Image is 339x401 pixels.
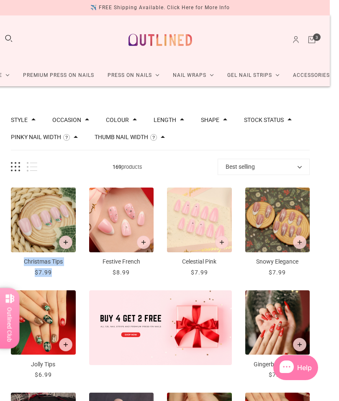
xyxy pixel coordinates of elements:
button: Filter by Occasion [52,117,81,123]
button: Filter by Length [154,117,176,123]
button: Filter by Colour [106,117,129,123]
button: Filter by Style [11,117,28,123]
button: Add to cart [293,236,306,249]
button: Grid view [11,162,20,172]
a: Press On Nails [101,64,166,86]
a: Gel Nail Strips [221,64,286,86]
div: ✈️ FREE Shipping Available. Click Here for More Info [90,3,230,12]
button: Add to cart [59,338,72,351]
a: Cart [307,35,316,44]
a: Festive French [89,188,154,277]
span: $7.99 [269,371,286,378]
button: Add to cart [137,236,150,249]
button: Filter by Shape [201,117,219,123]
p: Christmas Tips [11,257,76,266]
p: Festive French [89,257,154,266]
button: Add to cart [59,236,72,249]
button: Filter by Thumb Nail Width [95,134,148,140]
p: Snowy Elegance [245,257,310,266]
button: Filter by Pinky Nail Width [11,134,61,140]
a: Celestial Pink [167,188,232,277]
b: 169 [113,164,121,170]
a: Snowy Elegance [245,188,310,277]
button: Filter by Stock status [244,117,284,123]
span: products [37,162,218,171]
a: Accessories [286,64,336,86]
p: Jolly Tips [11,360,76,369]
p: Gingerbread Glam [245,360,310,369]
button: List view [27,162,37,172]
a: Account [291,35,300,44]
a: Outlined [123,22,197,58]
span: $8.99 [113,269,130,276]
button: Add to cart [215,236,229,249]
a: Jolly Tips [11,290,76,379]
span: $7.99 [35,269,52,276]
p: Celestial Pink [167,257,232,266]
button: Search [4,34,13,43]
button: Add to cart [293,338,306,351]
a: Christmas Tips [11,188,76,277]
span: $7.99 [191,269,208,276]
img: gingerbread-glam-press-on-manicure_700x.jpg [245,290,310,355]
span: $7.99 [269,269,286,276]
button: Best selling [218,159,310,175]
a: Premium Press On Nails [16,64,101,86]
a: Nail Wraps [166,64,221,86]
a: Gingerbread Glam [245,290,310,380]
